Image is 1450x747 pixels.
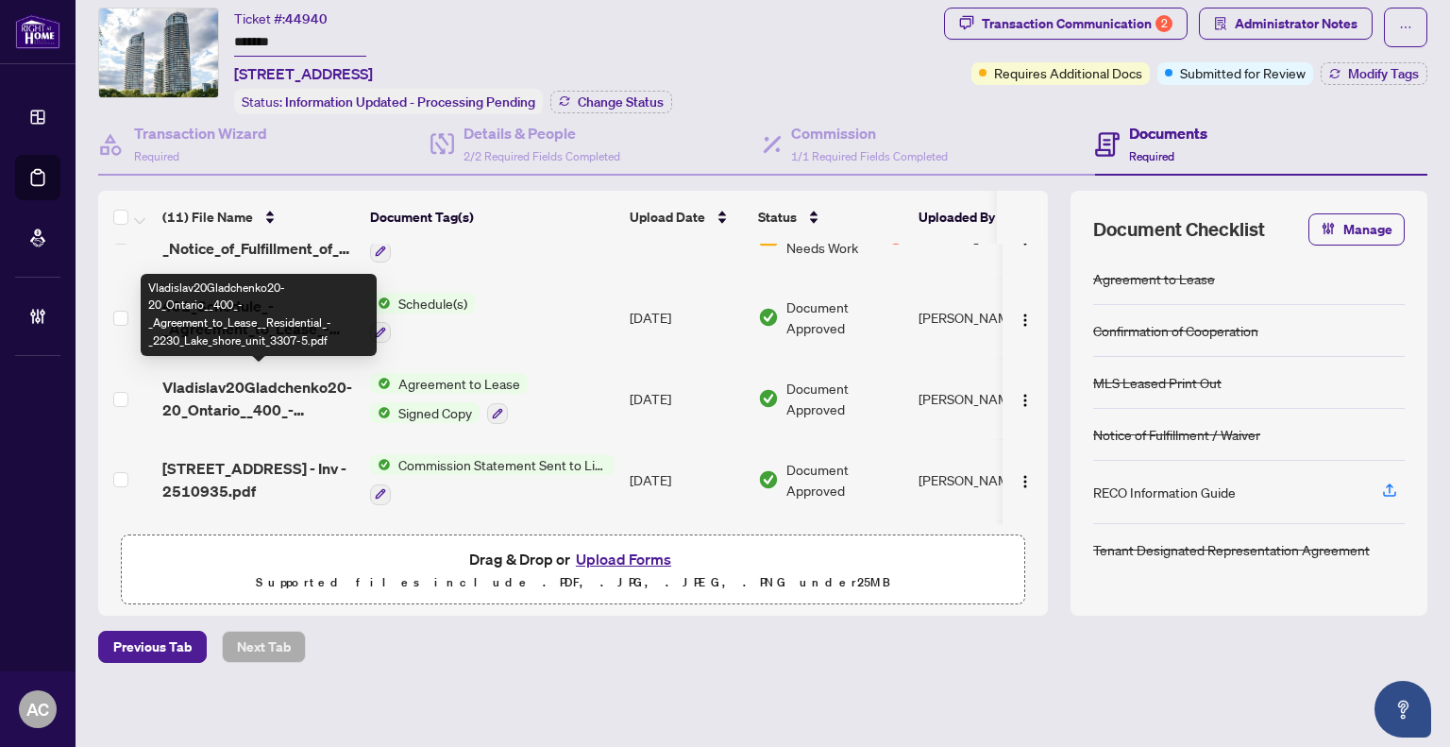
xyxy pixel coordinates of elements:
td: [PERSON_NAME] [911,358,1053,439]
img: Status Icon [370,293,391,314]
h4: Commission [791,122,948,144]
span: ellipsis [1399,21,1412,34]
button: Administrator Notes [1199,8,1373,40]
span: Manage [1343,214,1392,245]
div: Status: [234,89,543,114]
div: Agreement to Lease [1093,268,1215,289]
img: Document Status [758,469,779,490]
button: Status IconAgreement to LeaseStatus IconSigned Copy [370,373,528,424]
td: [PERSON_NAME] [911,278,1053,359]
h4: Details & People [464,122,620,144]
td: [DATE] [622,278,750,359]
span: [STREET_ADDRESS] [234,62,373,85]
th: (11) File Name [155,191,362,244]
img: Logo [1018,313,1033,328]
span: Required [1129,149,1174,163]
th: Document Tag(s) [362,191,622,244]
span: Agreement to Lease [391,373,528,394]
td: [DATE] [622,358,750,439]
span: Previous Tab [113,632,192,662]
button: Open asap [1374,681,1431,738]
span: AC [26,696,49,722]
img: Logo [1018,393,1033,408]
button: Logo [1010,383,1040,414]
div: Ticket #: [234,8,328,29]
span: Commission Statement Sent to Listing Brokerage [391,454,615,475]
span: Upload Date [630,207,705,228]
span: solution [1214,17,1227,30]
button: Next Tab [222,631,306,663]
div: Confirmation of Cooperation [1093,320,1258,341]
span: Schedule(s) [391,293,475,314]
th: Status [750,191,911,244]
p: Supported files include .PDF, .JPG, .JPEG, .PNG under 25 MB [133,571,1013,594]
div: Tenant Designated Representation Agreement [1093,539,1370,560]
th: Upload Date [622,191,750,244]
span: Status [758,207,797,228]
img: IMG-W12200559_1.jpg [99,8,218,97]
span: Change Status [578,95,664,109]
td: [DATE] [622,439,750,520]
td: [PERSON_NAME] [911,520,1053,602]
img: Logo [1018,474,1033,489]
h4: Documents [1129,122,1207,144]
span: (11) File Name [162,207,253,228]
span: Document Approved [786,378,903,419]
button: Previous Tab [98,631,207,663]
span: 44940 [285,10,328,27]
div: Transaction Communication [982,8,1172,39]
h4: Transaction Wizard [134,122,267,144]
div: Vladislav20Gladchenko20-20_Ontario__400_-_Agreement_to_Lease__Residential_-_2230_Lake_shore_unit_... [141,274,377,356]
button: Modify Tags [1321,62,1427,85]
div: Notice of Fulfillment / Waiver [1093,424,1260,445]
button: Logo [1010,465,1040,495]
img: Document Status [758,307,779,328]
td: [DATE] [622,520,750,602]
div: RECO Information Guide [1093,482,1236,502]
button: Change Status [550,91,672,113]
span: Administrator Notes [1235,8,1357,39]
span: Drag & Drop orUpload FormsSupported files include .PDF, .JPG, .JPEG, .PNG under25MB [122,535,1024,605]
span: Signed Copy [391,402,480,423]
button: Logo [1010,302,1040,332]
button: Status IconSchedule(s) [370,293,475,344]
span: Document Approved [786,297,903,338]
button: Upload Forms [570,547,677,571]
img: Status Icon [370,373,391,394]
button: Status IconCommission Statement Sent to Listing Brokerage [370,454,615,505]
span: [STREET_ADDRESS] - Inv - 2510935.pdf [162,457,355,502]
img: logo [15,14,60,49]
img: Document Status [758,388,779,409]
div: 2 [1155,15,1172,32]
span: 2/2 Required Fields Completed [464,149,620,163]
img: Status Icon [370,454,391,475]
span: Vladislav20Gladchenko20-20_Ontario__400_-_Agreement_to_Lease__Residential_-_2230_Lake_shore_unit_... [162,376,355,421]
td: [PERSON_NAME] [911,439,1053,520]
div: 1 [888,229,903,245]
img: Status Icon [370,402,391,423]
span: 1/1 Required Fields Completed [791,149,948,163]
button: Manage [1308,213,1405,246]
th: Uploaded By [911,191,1053,244]
span: Drag & Drop or [469,547,677,571]
span: Document Checklist [1093,216,1265,243]
span: Submitted for Review [1180,62,1306,83]
div: MLS Leased Print Out [1093,372,1222,393]
span: Document Approved [786,459,903,501]
span: Requires Additional Docs [994,62,1142,83]
span: Modify Tags [1348,67,1419,80]
span: Information Updated - Processing Pending [285,93,535,110]
span: Required [134,149,179,163]
button: Transaction Communication2 [944,8,1188,40]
